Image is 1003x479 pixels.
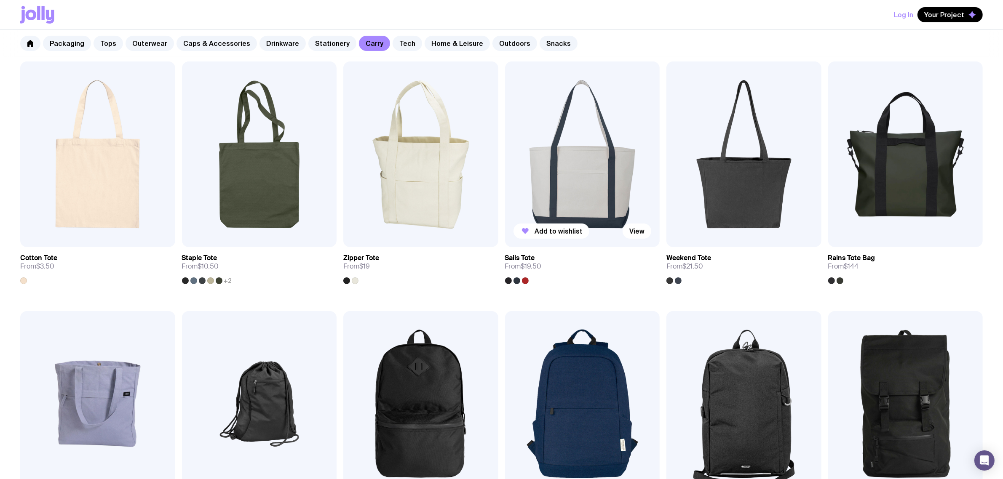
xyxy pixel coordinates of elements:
[666,254,711,262] h3: Weekend Tote
[666,247,821,284] a: Weekend ToteFrom$21.50
[177,36,257,51] a: Caps & Accessories
[521,262,542,271] span: $19.50
[535,227,583,235] span: Add to wishlist
[182,262,219,271] span: From
[359,262,370,271] span: $19
[682,262,703,271] span: $21.50
[666,262,703,271] span: From
[20,262,54,271] span: From
[844,262,859,271] span: $144
[20,247,175,284] a: Cotton ToteFrom$3.50
[492,36,537,51] a: Outdoors
[505,247,660,284] a: Sails ToteFrom$19.50
[259,36,306,51] a: Drinkware
[917,7,983,22] button: Your Project
[94,36,123,51] a: Tops
[924,11,964,19] span: Your Project
[20,254,57,262] h3: Cotton Tote
[198,262,219,271] span: $10.50
[505,262,542,271] span: From
[514,224,589,239] button: Add to wishlist
[308,36,356,51] a: Stationery
[828,262,859,271] span: From
[828,254,875,262] h3: Rains Tote Bag
[540,36,578,51] a: Snacks
[425,36,490,51] a: Home & Leisure
[182,254,217,262] h3: Staple Tote
[894,7,913,22] button: Log In
[126,36,174,51] a: Outerwear
[224,277,232,284] span: +2
[505,254,535,262] h3: Sails Tote
[623,224,651,239] a: View
[36,262,54,271] span: $3.50
[182,247,337,284] a: Staple ToteFrom$10.50+2
[43,36,91,51] a: Packaging
[393,36,422,51] a: Tech
[343,247,498,284] a: Zipper ToteFrom$19
[343,262,370,271] span: From
[343,254,379,262] h3: Zipper Tote
[974,450,995,471] div: Open Intercom Messenger
[828,247,983,284] a: Rains Tote BagFrom$144
[359,36,390,51] a: Carry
